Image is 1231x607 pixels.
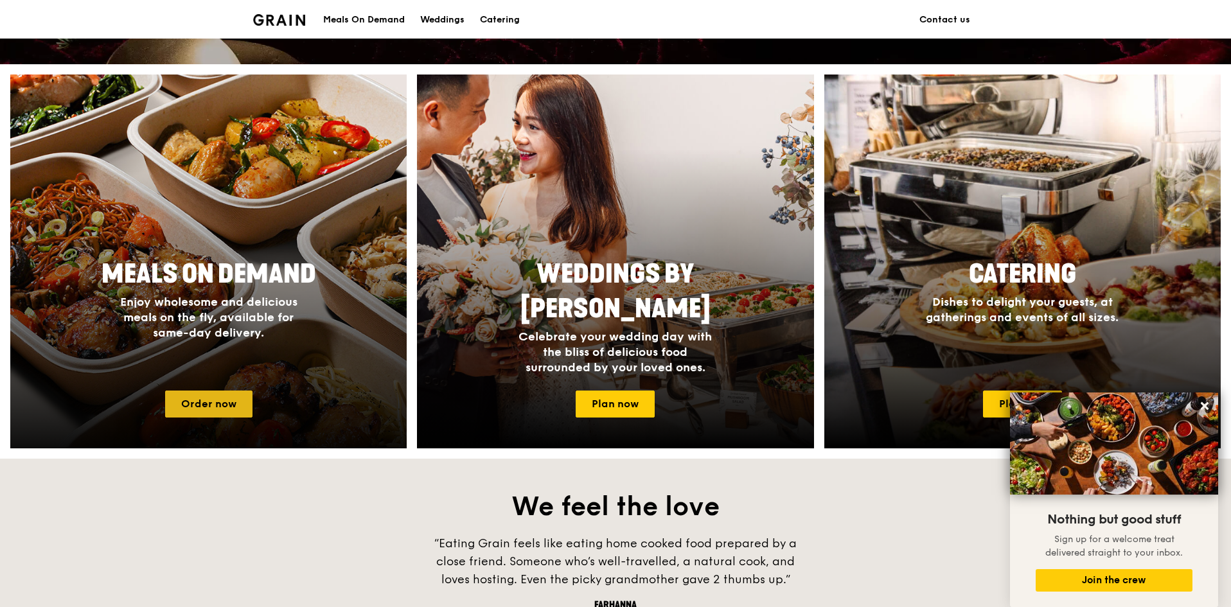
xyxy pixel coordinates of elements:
img: DSC07876-Edit02-Large.jpeg [1010,392,1218,495]
button: Close [1194,396,1215,416]
div: Catering [480,1,520,39]
span: Meals On Demand [102,259,316,290]
a: Weddings [412,1,472,39]
span: Catering [969,259,1076,290]
span: Enjoy wholesome and delicious meals on the fly, available for same-day delivery. [120,295,297,340]
div: Meals On Demand [323,1,405,39]
a: Plan now [983,391,1062,418]
a: Weddings by [PERSON_NAME]Celebrate your wedding day with the bliss of delicious food surrounded b... [417,75,813,448]
img: catering-card.e1cfaf3e.jpg [824,75,1221,448]
span: Weddings by [PERSON_NAME] [520,259,711,324]
span: Nothing but good stuff [1047,512,1181,527]
button: Join the crew [1036,569,1192,592]
a: CateringDishes to delight your guests, at gatherings and events of all sizes.Plan now [824,75,1221,448]
a: Plan now [576,391,655,418]
a: Catering [472,1,527,39]
a: Order now [165,391,252,418]
span: Celebrate your wedding day with the bliss of delicious food surrounded by your loved ones. [518,330,712,374]
a: Meals On DemandEnjoy wholesome and delicious meals on the fly, available for same-day delivery.Or... [10,75,407,448]
img: weddings-card.4f3003b8.jpg [417,75,813,448]
img: Grain [253,14,305,26]
div: “Eating Grain feels like eating home cooked food prepared by a close friend. Someone who’s well-t... [423,534,808,588]
span: Dishes to delight your guests, at gatherings and events of all sizes. [926,295,1119,324]
span: Sign up for a welcome treat delivered straight to your inbox. [1045,534,1183,558]
a: Contact us [912,1,978,39]
div: Weddings [420,1,465,39]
